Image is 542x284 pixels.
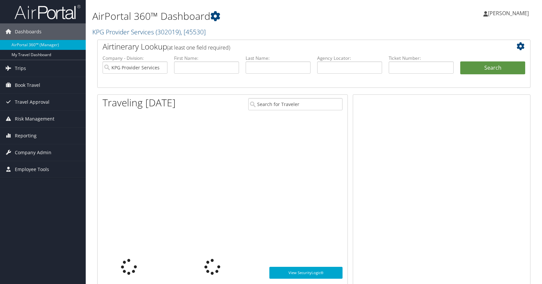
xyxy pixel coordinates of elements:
img: airportal-logo.png [15,4,80,20]
label: Ticket Number: [389,55,454,61]
span: Employee Tools [15,161,49,178]
span: [PERSON_NAME] [488,10,529,17]
label: First Name: [174,55,239,61]
input: Search for Traveler [248,98,343,110]
button: Search [460,61,525,75]
span: Dashboards [15,23,42,40]
label: Last Name: [246,55,311,61]
h1: Traveling [DATE] [103,96,176,110]
h1: AirPortal 360™ Dashboard [92,9,388,23]
label: Company - Division: [103,55,167,61]
span: Company Admin [15,144,51,161]
span: ( 302019 ) [156,27,181,36]
span: Trips [15,60,26,77]
span: Travel Approval [15,94,49,110]
span: Book Travel [15,77,40,93]
span: (at least one field required) [167,44,230,51]
span: Reporting [15,127,37,144]
span: , [ 45530 ] [181,27,206,36]
a: View SecurityLogic® [269,267,343,279]
label: Agency Locator: [317,55,382,61]
h2: Airtinerary Lookup [103,41,489,52]
a: [PERSON_NAME] [483,3,535,23]
a: KPG Provider Services [92,27,206,36]
span: Risk Management [15,111,54,127]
